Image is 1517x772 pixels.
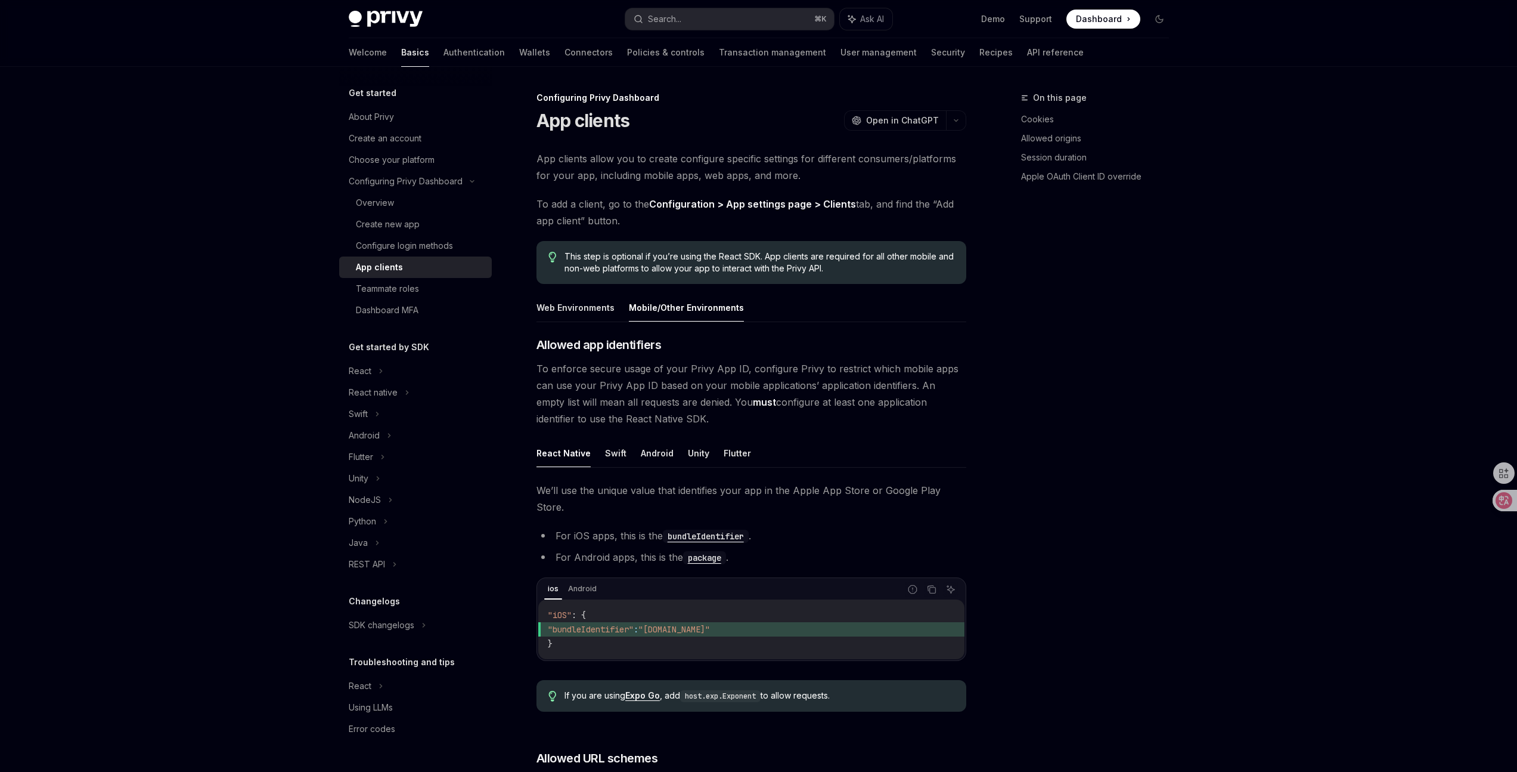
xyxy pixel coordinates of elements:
div: ios [544,582,562,596]
div: Flutter [349,450,373,464]
a: About Privy [339,106,492,128]
div: React native [349,385,398,400]
h1: App clients [536,110,630,131]
a: Configuration > App settings page > Clients [649,198,856,211]
div: Configuring Privy Dashboard [536,92,966,104]
span: If you are using , add to allow requests. [564,690,954,702]
button: React Native [536,439,591,467]
button: Copy the contents from the code block [924,582,939,597]
a: App clients [339,257,492,278]
a: Cookies [1021,110,1178,129]
a: Choose your platform [339,149,492,171]
div: App clients [356,260,403,274]
img: dark logo [349,11,423,27]
div: Search... [648,12,681,26]
button: Toggle dark mode [1150,10,1169,29]
div: Configuring Privy Dashboard [349,174,463,189]
code: bundleIdentifier [663,530,749,543]
code: package [683,551,726,564]
li: For iOS apps, this is the . [536,527,966,544]
a: Create new app [339,214,492,235]
a: Basics [401,38,429,67]
span: To enforce secure usage of your Privy App ID, configure Privy to restrict which mobile apps can u... [536,360,966,427]
a: Policies & controls [627,38,705,67]
span: ⌘ K [814,14,827,24]
a: Authentication [443,38,505,67]
div: React [349,679,371,693]
a: Overview [339,192,492,214]
div: Java [349,536,368,550]
a: Teammate roles [339,278,492,299]
button: Android [641,439,674,467]
a: package [683,551,726,563]
div: Create an account [349,131,421,146]
h5: Get started by SDK [349,340,429,354]
button: Search...⌘K [625,8,834,30]
h5: Troubleshooting and tips [349,655,455,669]
span: To add a client, go to the tab, and find the “Add app client” button. [536,196,966,229]
code: host.exp.Exponent [680,690,761,702]
a: Expo Go [625,690,660,701]
div: Unity [349,471,368,486]
span: Allowed URL schemes [536,750,658,767]
svg: Tip [548,691,557,702]
span: "[DOMAIN_NAME]" [638,624,710,635]
div: Android [564,582,600,596]
a: Transaction management [719,38,826,67]
span: On this page [1033,91,1087,105]
span: : [634,624,638,635]
span: App clients allow you to create configure specific settings for different consumers/platforms for... [536,150,966,184]
span: Dashboard [1076,13,1122,25]
button: Swift [605,439,626,467]
button: Report incorrect code [905,582,920,597]
a: Create an account [339,128,492,149]
a: Dashboard [1066,10,1140,29]
a: Demo [981,13,1005,25]
div: About Privy [349,110,394,124]
span: Open in ChatGPT [866,115,939,126]
a: Wallets [519,38,550,67]
button: Web Environments [536,294,615,322]
div: SDK changelogs [349,618,414,632]
div: Choose your platform [349,153,435,167]
span: Allowed app identifiers [536,336,662,353]
span: "bundleIdentifier" [548,624,634,635]
span: } [548,638,553,649]
button: Open in ChatGPT [844,110,946,131]
a: Welcome [349,38,387,67]
a: Recipes [979,38,1013,67]
button: Ask AI [840,8,892,30]
div: React [349,364,371,378]
a: Allowed origins [1021,129,1178,148]
button: Unity [688,439,709,467]
a: Dashboard MFA [339,299,492,321]
strong: must [753,396,776,408]
a: User management [840,38,917,67]
a: API reference [1027,38,1084,67]
span: We’ll use the unique value that identifies your app in the Apple App Store or Google Play Store. [536,482,966,515]
div: Create new app [356,217,420,231]
button: Flutter [724,439,751,467]
div: Swift [349,407,368,421]
button: Mobile/Other Environments [629,294,744,322]
div: Configure login methods [356,239,453,253]
span: Ask AI [860,13,884,25]
a: Connectors [564,38,613,67]
div: Dashboard MFA [356,303,418,317]
a: Support [1019,13,1052,25]
svg: Tip [548,252,557,263]
a: Error codes [339,718,492,740]
div: Error codes [349,722,395,736]
a: Using LLMs [339,697,492,718]
span: "iOS" [548,610,572,620]
div: Python [349,514,376,529]
a: Security [931,38,965,67]
div: REST API [349,557,385,572]
a: Configure login methods [339,235,492,257]
li: For Android apps, this is the . [536,549,966,566]
div: NodeJS [349,493,381,507]
h5: Get started [349,86,396,100]
div: Using LLMs [349,700,393,715]
button: Ask AI [943,582,958,597]
span: : { [572,610,586,620]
